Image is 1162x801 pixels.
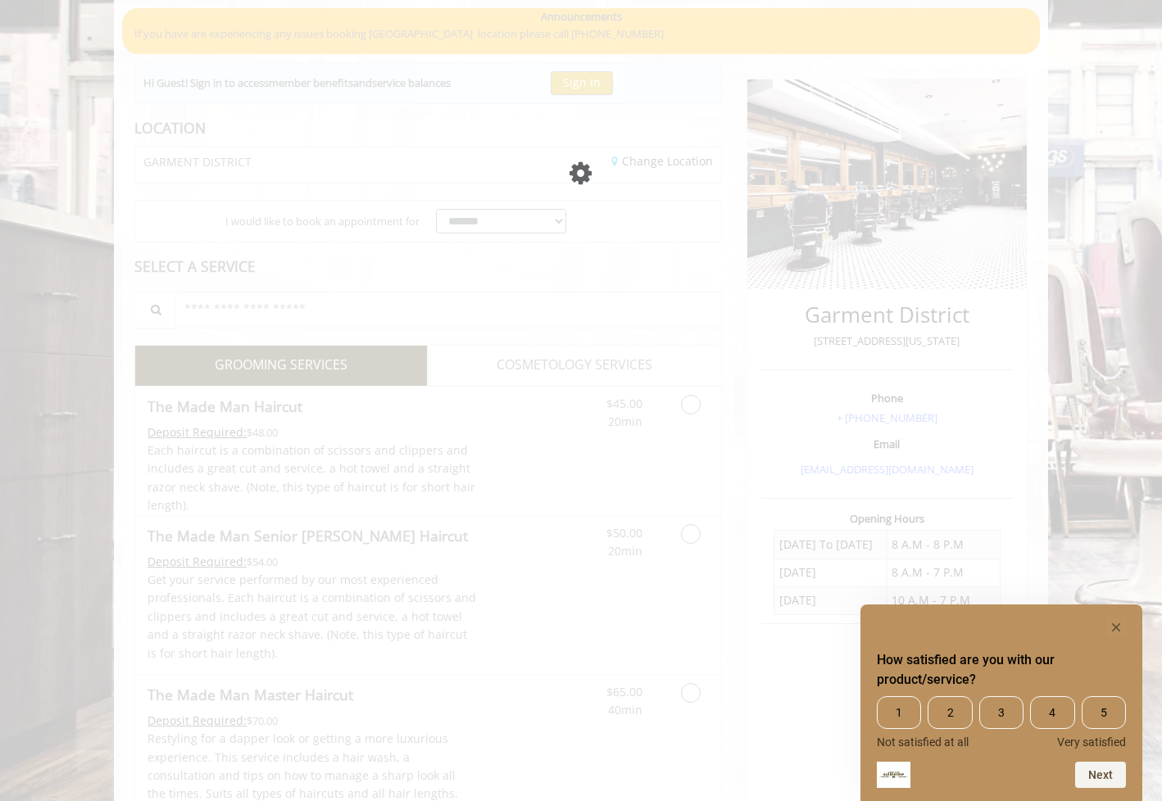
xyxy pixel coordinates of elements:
[1075,762,1126,788] button: Next question
[928,696,972,729] span: 2
[877,696,921,729] span: 1
[1082,696,1126,729] span: 5
[877,650,1126,690] h2: How satisfied are you with our product/service? Select an option from 1 to 5, with 1 being Not sa...
[1030,696,1074,729] span: 4
[877,618,1126,788] div: How satisfied are you with our product/service? Select an option from 1 to 5, with 1 being Not sa...
[1057,735,1126,749] span: Very satisfied
[877,735,969,749] span: Not satisfied at all
[979,696,1024,729] span: 3
[877,696,1126,749] div: How satisfied are you with our product/service? Select an option from 1 to 5, with 1 being Not sa...
[1106,618,1126,637] button: Hide survey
